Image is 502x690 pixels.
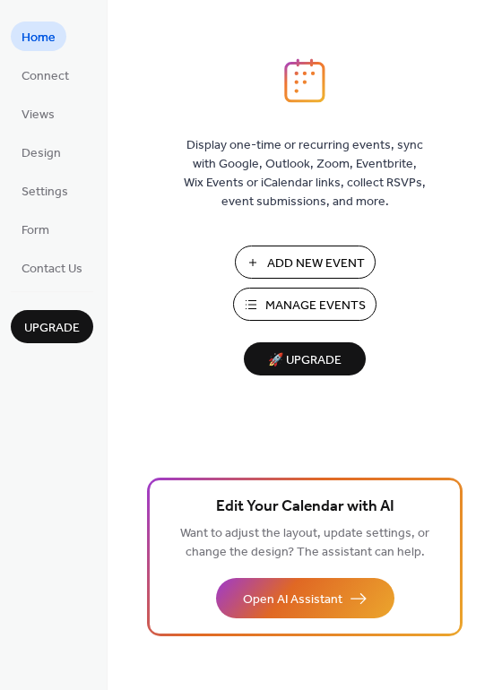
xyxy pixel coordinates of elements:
[267,254,365,273] span: Add New Event
[22,183,68,202] span: Settings
[265,297,366,315] span: Manage Events
[22,260,82,279] span: Contact Us
[11,137,72,167] a: Design
[11,99,65,128] a: Views
[244,342,366,375] button: 🚀 Upgrade
[243,591,342,609] span: Open AI Assistant
[180,522,429,565] span: Want to adjust the layout, update settings, or change the design? The assistant can help.
[22,144,61,163] span: Design
[11,310,93,343] button: Upgrade
[11,176,79,205] a: Settings
[11,214,60,244] a: Form
[24,319,80,338] span: Upgrade
[22,67,69,86] span: Connect
[216,495,394,520] span: Edit Your Calendar with AI
[22,29,56,47] span: Home
[11,22,66,51] a: Home
[233,288,376,321] button: Manage Events
[235,246,376,279] button: Add New Event
[184,136,426,211] span: Display one-time or recurring events, sync with Google, Outlook, Zoom, Eventbrite, Wix Events or ...
[216,578,394,618] button: Open AI Assistant
[11,60,80,90] a: Connect
[255,349,355,373] span: 🚀 Upgrade
[11,253,93,282] a: Contact Us
[22,106,55,125] span: Views
[284,58,325,103] img: logo_icon.svg
[22,221,49,240] span: Form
